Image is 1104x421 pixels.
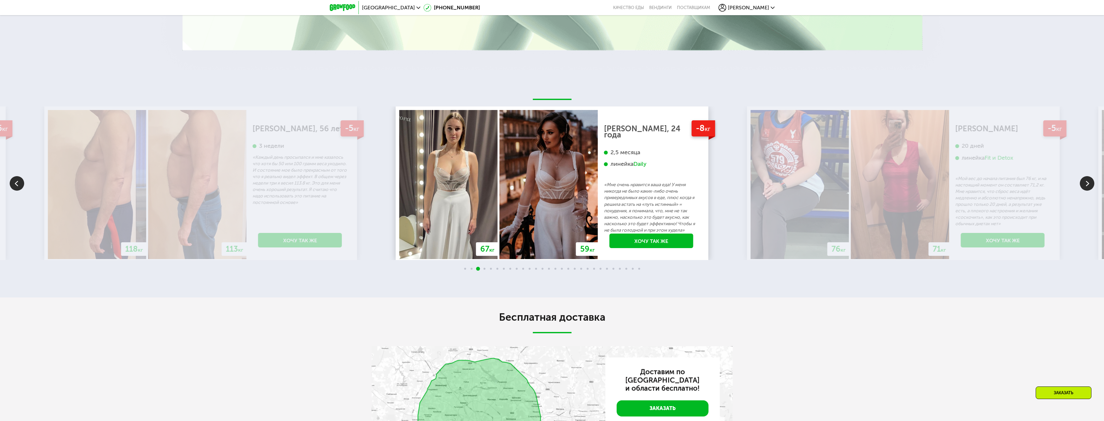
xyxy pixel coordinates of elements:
div: 67 [476,242,499,256]
div: Fit и Detox [985,154,1013,162]
div: 118 [121,242,147,256]
a: Хочу так же [258,233,342,247]
div: 113 [222,242,248,256]
div: [PERSON_NAME], 56 лет [253,125,347,132]
span: кг [489,247,494,253]
div: 2,5 месяца [604,149,699,156]
img: Slide right [1080,176,1094,191]
p: «Мой вес до начала питания был 76 кг, и на настоящий момент он составляет 71,2 кг. Мне нравится, ... [955,175,1050,227]
h3: Доставим по [GEOGRAPHIC_DATA] и области бесплатно! [617,368,708,393]
img: Slide left [10,176,24,191]
div: 71 [929,242,950,256]
p: «Каждый день просыпался и мне казалось что хотя бы 50 или 100 грамм веса уходило. И состояние мое... [253,154,347,206]
a: [PHONE_NUMBER] [424,4,480,12]
h2: Бесплатная доставка [372,311,733,324]
div: 59 [576,242,599,256]
div: Daily [633,160,647,168]
span: кг [841,247,846,253]
p: «Мне очень нравится ваша еда! У меня никогда не было каких-либо очень привередливых вкусов в еде,... [604,182,699,233]
span: [PERSON_NAME] [728,5,769,10]
span: кг [590,247,595,253]
a: Качество еды [613,5,644,10]
a: Вендинги [649,5,672,10]
span: кг [238,247,243,253]
div: -5 [340,120,364,137]
span: кг [138,247,143,253]
div: 20 дней [955,142,1050,150]
div: линейка [955,154,1050,162]
a: Хочу так же [961,233,1045,247]
div: [PERSON_NAME] [955,125,1050,132]
span: кг [1056,125,1062,133]
div: поставщикам [677,5,710,10]
span: кг [353,125,359,133]
div: -5 [1043,120,1066,137]
span: [GEOGRAPHIC_DATA] [362,5,415,10]
span: кг [2,125,8,133]
a: Заказать [617,400,708,416]
div: 76 [827,242,850,256]
span: кг [941,247,946,253]
div: Заказать [1036,386,1091,399]
div: -8 [691,120,715,137]
div: 3 недели [253,142,347,150]
div: [PERSON_NAME], 24 года [604,125,699,138]
div: линейка [604,160,699,168]
span: кг [705,125,710,133]
a: Хочу так же [610,234,693,248]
